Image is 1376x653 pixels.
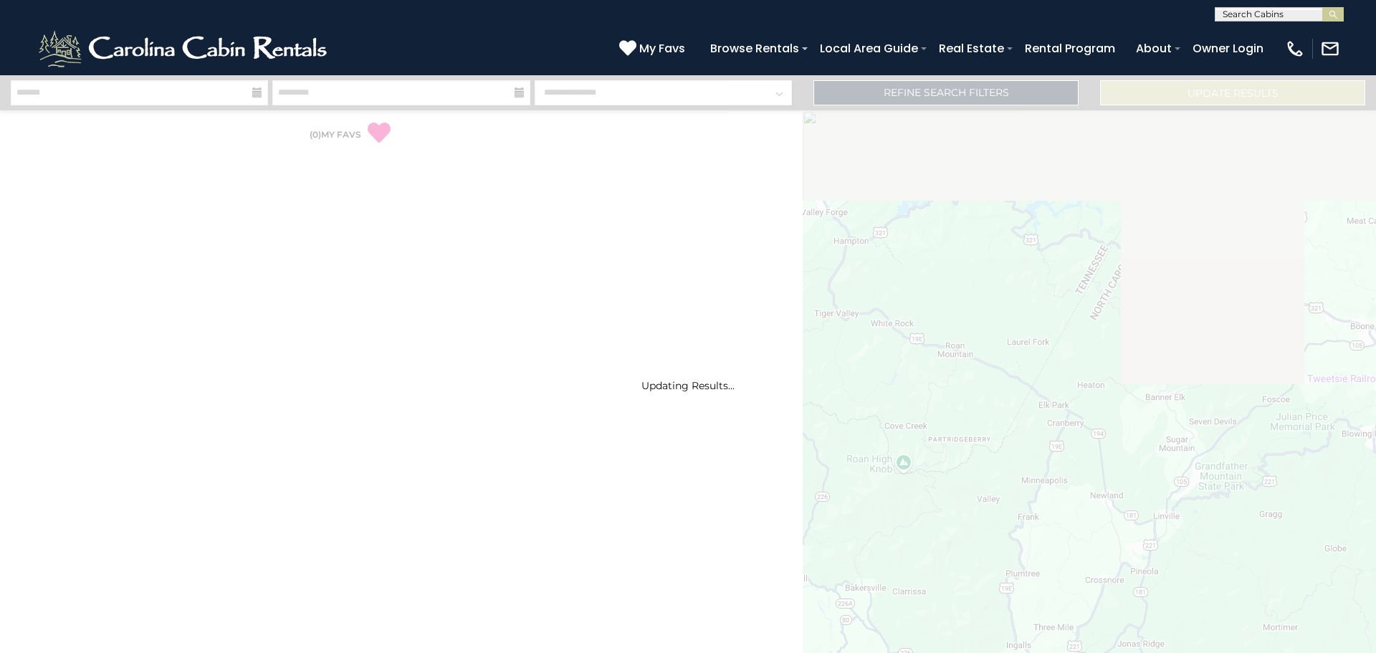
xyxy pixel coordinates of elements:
img: White-1-2.png [36,27,333,70]
a: Local Area Guide [813,36,925,61]
img: mail-regular-white.png [1320,39,1340,59]
a: Real Estate [932,36,1011,61]
img: phone-regular-white.png [1285,39,1305,59]
a: Rental Program [1018,36,1122,61]
a: Browse Rentals [703,36,806,61]
span: My Favs [639,39,685,57]
a: My Favs [619,39,689,58]
a: About [1129,36,1179,61]
a: Owner Login [1185,36,1271,61]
